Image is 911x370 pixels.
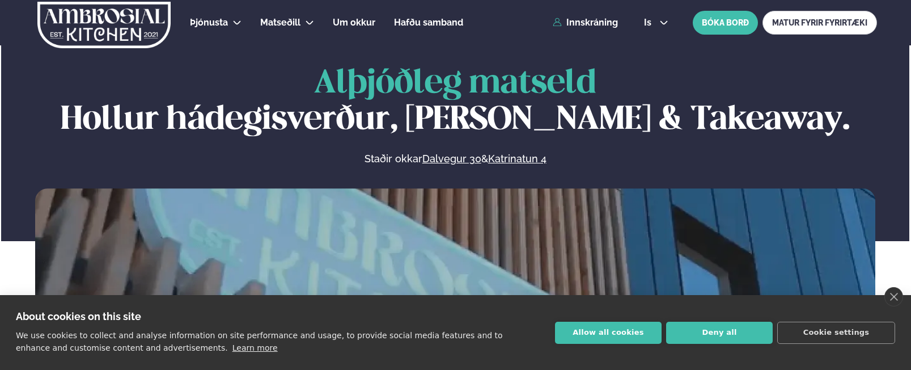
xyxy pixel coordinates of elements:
a: Um okkur [333,16,375,30]
span: Þjónusta [190,17,228,28]
a: Þjónusta [190,16,228,30]
span: Alþjóðleg matseld [314,68,596,99]
button: BÓKA BORÐ [693,11,758,35]
a: Matseðill [260,16,300,30]
span: Matseðill [260,17,300,28]
a: close [884,287,903,306]
button: Cookie settings [777,322,895,344]
button: is [635,18,677,27]
a: MATUR FYRIR FYRIRTÆKI [762,11,877,35]
a: Katrinatun 4 [488,152,546,166]
a: Dalvegur 30 [422,152,481,166]
strong: About cookies on this site [16,310,141,322]
a: Hafðu samband [394,16,463,30]
button: Allow all cookies [555,322,662,344]
img: logo [36,2,172,48]
a: Learn more [232,343,278,352]
p: We use cookies to collect and analyse information on site performance and usage, to provide socia... [16,331,503,352]
span: Hafðu samband [394,17,463,28]
a: Innskráning [553,18,618,28]
span: is [644,18,655,27]
button: Deny all [666,322,773,344]
h1: Hollur hádegisverður, [PERSON_NAME] & Takeaway. [35,66,875,138]
span: Um okkur [333,17,375,28]
p: Staðir okkar & [241,152,670,166]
